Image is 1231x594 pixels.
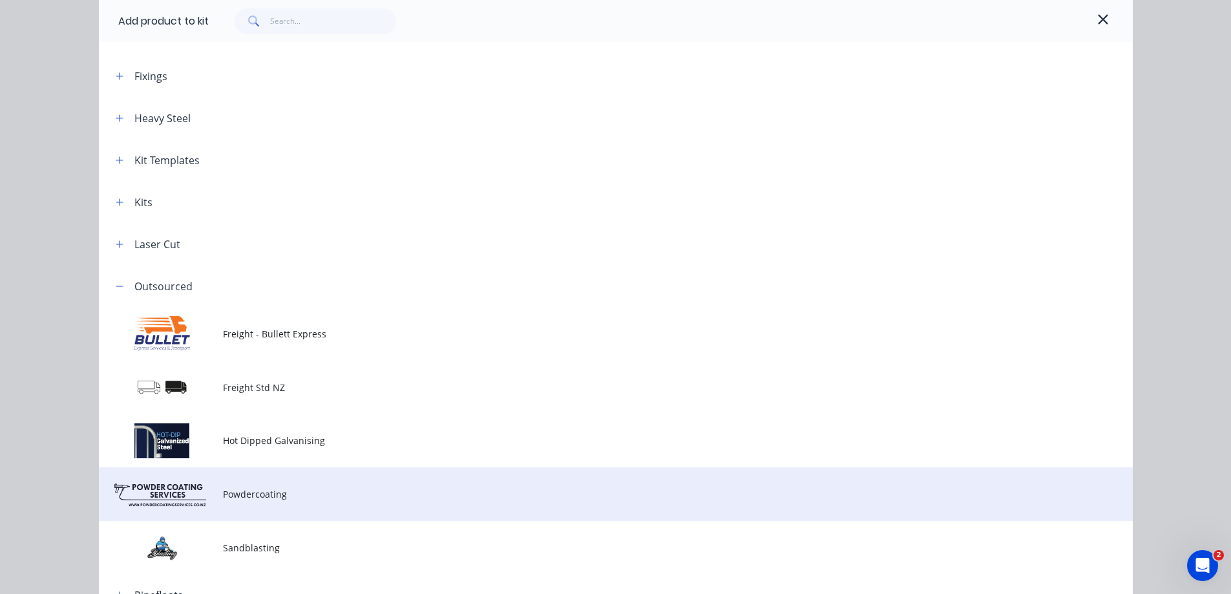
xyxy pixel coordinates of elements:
div: Kit Templates [134,153,200,168]
span: Freight - Bullett Express [223,327,951,341]
span: Sandblasting [223,541,951,555]
div: Add product to kit [118,14,209,29]
div: Laser Cut [134,237,180,252]
div: Outsourced [134,279,193,294]
span: Powdercoating [223,487,951,501]
span: 2 [1214,550,1224,560]
input: Search... [270,8,396,34]
div: Heavy Steel [134,111,191,126]
span: Freight Std NZ [223,381,951,394]
div: Kits [134,195,153,210]
iframe: Intercom live chat [1187,550,1218,581]
div: Fixings [134,69,167,84]
span: Hot Dipped Galvanising [223,434,951,447]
